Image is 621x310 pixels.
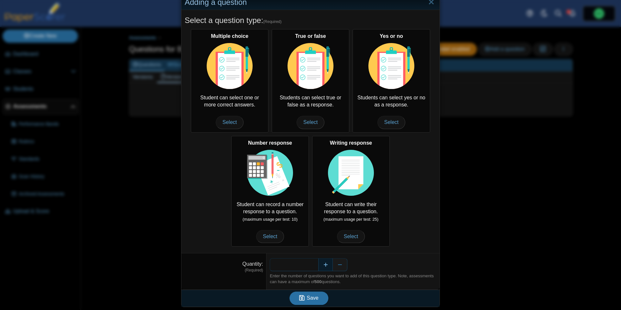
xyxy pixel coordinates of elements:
[207,43,253,89] img: item-type-multiple-choice.svg
[307,295,318,301] span: Save
[330,140,372,146] b: Writing response
[191,29,268,133] div: Student can select one or more correct answers.
[323,217,378,222] small: (maximum usage per test: 25)
[185,268,263,273] dfn: (Required)
[243,217,298,222] small: (maximum usage per test: 10)
[256,230,284,243] span: Select
[318,258,333,271] button: Increase
[295,33,326,39] b: True or false
[263,19,282,25] span: (Required)
[242,261,263,267] label: Quantity
[337,230,365,243] span: Select
[288,43,333,89] img: item-type-multiple-choice.svg
[216,116,244,129] span: Select
[185,15,436,26] h5: Select a question type:
[333,258,347,271] button: Decrease
[289,292,328,304] button: Save
[368,43,414,89] img: item-type-multiple-choice.svg
[248,140,292,146] b: Number response
[312,136,390,247] div: Student can write their response to a question.
[314,279,321,284] b: 500
[377,116,405,129] span: Select
[272,29,349,133] div: Students can select true or false as a response.
[211,33,248,39] b: Multiple choice
[380,33,403,39] b: Yes or no
[231,136,309,247] div: Student can record a number response to a question.
[270,273,436,285] div: Enter the number of questions you want to add of this question type. Note, assessments can have a...
[328,150,374,196] img: item-type-writing-response.svg
[297,116,324,129] span: Select
[353,29,430,133] div: Students can select yes or no as a response.
[247,150,293,196] img: item-type-number-response.svg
